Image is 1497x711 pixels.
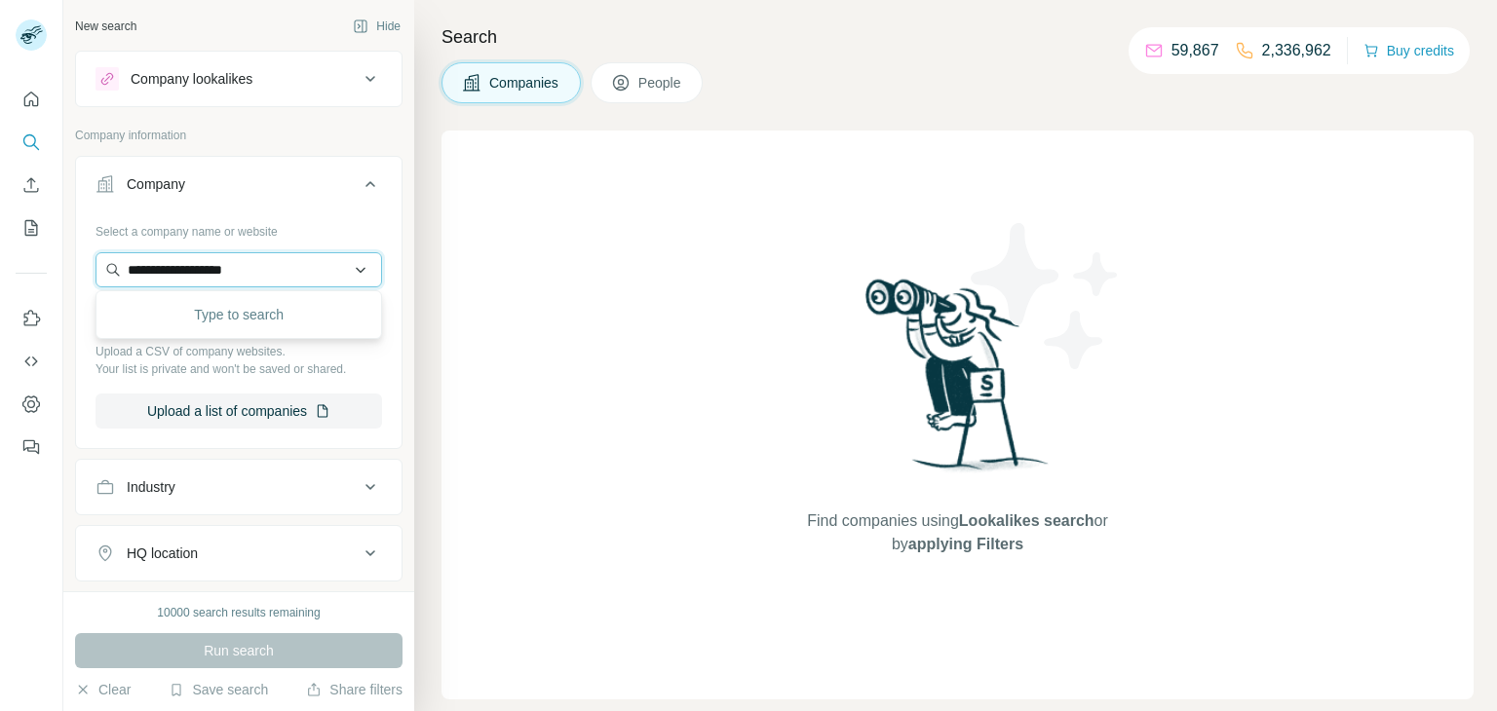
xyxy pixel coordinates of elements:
[96,360,382,378] p: Your list is private and won't be saved or shared.
[75,680,131,699] button: Clear
[96,215,382,241] div: Select a company name or website
[169,680,268,699] button: Save search
[76,56,402,102] button: Company lookalikes
[127,174,185,194] div: Company
[306,680,403,699] button: Share filters
[441,23,1474,51] h4: Search
[1171,39,1219,62] p: 59,867
[857,274,1059,491] img: Surfe Illustration - Woman searching with binoculars
[1262,39,1331,62] p: 2,336,962
[75,18,136,35] div: New search
[96,343,382,360] p: Upload a CSV of company websites.
[16,168,47,203] button: Enrich CSV
[16,301,47,336] button: Use Surfe on LinkedIn
[76,161,402,215] button: Company
[959,512,1094,529] span: Lookalikes search
[908,536,1023,552] span: applying Filters
[157,604,320,621] div: 10000 search results remaining
[96,393,382,429] button: Upload a list of companies
[131,69,252,89] div: Company lookalikes
[75,127,403,144] p: Company information
[16,387,47,422] button: Dashboard
[16,82,47,117] button: Quick start
[16,125,47,160] button: Search
[801,509,1113,556] span: Find companies using or by
[1363,37,1454,64] button: Buy credits
[489,73,560,93] span: Companies
[16,210,47,245] button: My lists
[958,208,1133,384] img: Surfe Illustration - Stars
[16,430,47,465] button: Feedback
[127,477,175,497] div: Industry
[76,464,402,510] button: Industry
[16,344,47,379] button: Use Surfe API
[76,530,402,577] button: HQ location
[100,295,377,334] div: Type to search
[638,73,683,93] span: People
[339,12,414,41] button: Hide
[127,543,198,563] div: HQ location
